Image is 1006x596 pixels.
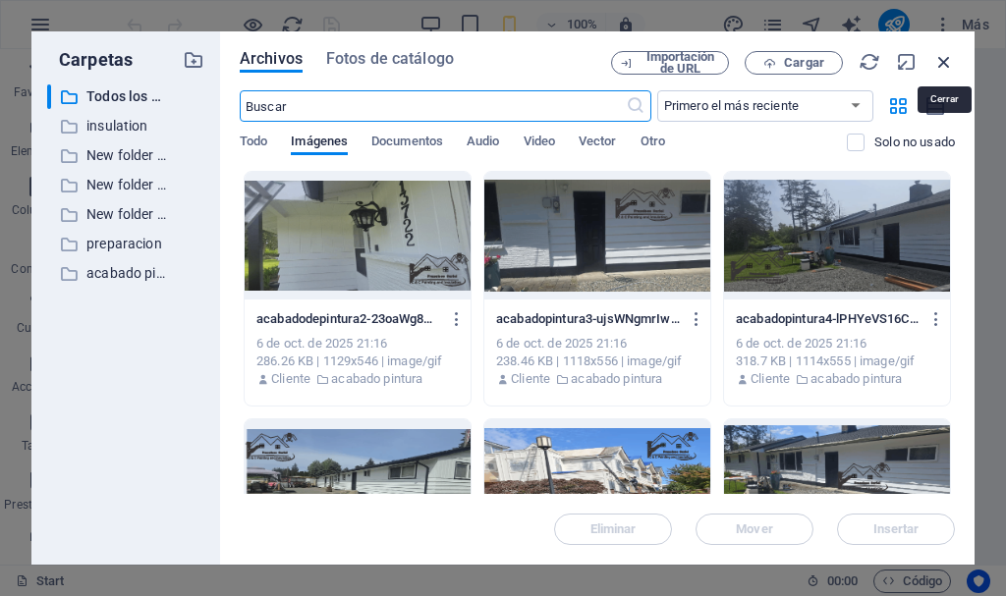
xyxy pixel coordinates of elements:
button: Importación de URL [611,51,729,75]
p: Solo muestra los archivos que no están usándose en el sitio web. Los archivos añadidos durante es... [874,134,955,151]
span: Documentos [371,130,443,157]
div: New folder (1) [47,143,168,168]
span: Importación de URL [641,51,720,75]
div: New folder (3) [47,202,204,227]
div: 238.46 KB | 1118x556 | image/gif [496,352,699,370]
div: Por: Cliente | Carpeta: acabado pintura [496,370,699,388]
div: acabado pintura [47,261,168,286]
p: acabado pintura [571,370,662,388]
div: Por: Cliente | Carpeta: acabado pintura [256,370,459,388]
div: New folder (2) [47,173,204,197]
p: preparacion [86,233,168,255]
i: Minimizar [896,51,918,73]
p: Cliente [751,370,790,388]
span: Vector [579,130,617,157]
span: Archivos [240,47,303,71]
div: 6 de oct. de 2025 21:16 [256,335,459,352]
p: Todos los archivos [86,85,168,108]
div: insulation [47,114,204,138]
i: Volver a cargar [859,51,880,73]
span: Audio [467,130,499,157]
div: New folder (3) [47,202,168,227]
span: Fotos de catálogo [326,47,454,71]
p: acabadodepintura2-23oaWg8VoMYQ6b96HoOt3Q.gif [256,310,440,328]
p: acabadopintura3-ujsWNgmrIwufRDYwTkhi-g.gif [496,310,680,328]
i: Crear carpeta [183,49,204,71]
p: New folder (1) [86,144,168,167]
div: New folder (1) [47,143,204,168]
p: acabado pintura [810,370,902,388]
span: [PHONE_NUMBER] [31,168,170,187]
div: Todos los archivos [47,84,168,109]
div: 286.26 KB | 1129x546 | image/gif [256,352,459,370]
p: acabado pintura [86,262,168,285]
div: 318.7 KB | 1114x555 | image/gif [736,352,938,370]
p: Cliente [271,370,310,388]
div: 6 de oct. de 2025 21:16 [736,335,938,352]
p: New folder (3) [86,203,168,226]
span: Video [524,130,555,157]
p: Cliente [511,370,550,388]
p: insulation [86,115,168,137]
input: Buscar [240,90,626,122]
button: Cargar [745,51,843,75]
span: Imágenes [291,130,348,157]
div: New folder (2) [47,173,168,197]
span: Todo [240,130,267,157]
p: acabado pintura [331,370,422,388]
p: Carpetas [47,47,133,73]
p: New folder (2) [86,174,168,196]
span: Cargar [784,57,824,69]
div: Por: Cliente | Carpeta: acabado pintura [736,370,938,388]
div: preparacion [47,232,204,256]
div: 6 de oct. de 2025 21:16 [496,335,699,352]
p: acabadopintura4-lPHYeVS16CCG_6aw5ZZEww.gif [736,310,920,328]
div: ​ [47,84,51,109]
span: Otro [641,130,665,157]
div: acabado pintura [47,261,204,286]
